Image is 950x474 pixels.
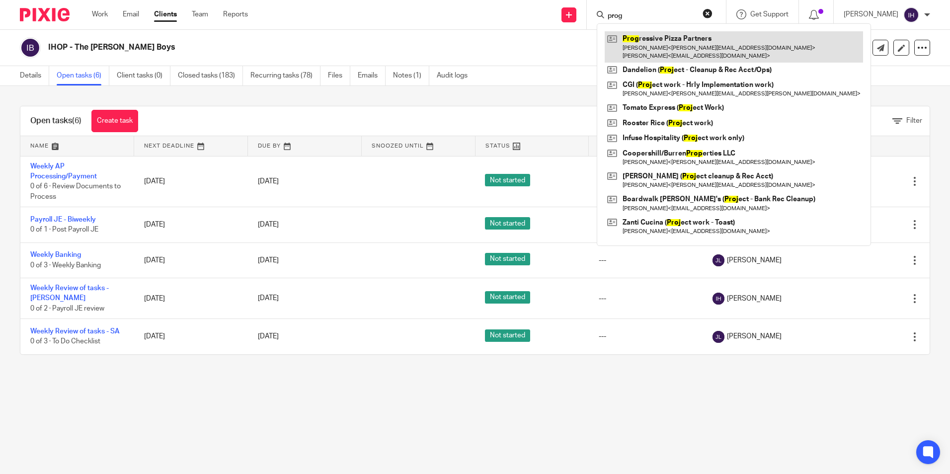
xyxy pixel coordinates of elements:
span: [DATE] [258,221,279,228]
img: svg%3E [712,254,724,266]
span: [PERSON_NAME] [727,294,782,304]
a: Notes (1) [393,66,429,85]
td: [DATE] [134,319,248,354]
span: Snoozed Until [372,143,424,149]
span: Get Support [750,11,789,18]
h2: IHOP - The [PERSON_NAME] Boys [48,42,645,53]
span: Not started [485,217,530,230]
span: Not started [485,253,530,265]
a: Client tasks (0) [117,66,170,85]
img: svg%3E [903,7,919,23]
td: [DATE] [134,207,248,242]
a: Closed tasks (183) [178,66,243,85]
span: 0 of 6 · Review Documents to Process [30,183,121,200]
span: [DATE] [258,178,279,185]
span: 0 of 3 · Weekly Banking [30,262,101,269]
button: Clear [703,8,712,18]
span: Filter [906,117,922,124]
span: Not started [485,329,530,342]
a: Files [328,66,350,85]
a: Weekly Banking [30,251,81,258]
a: Clients [154,9,177,19]
a: Work [92,9,108,19]
td: [DATE] [134,278,248,319]
a: Emails [358,66,386,85]
a: Recurring tasks (78) [250,66,320,85]
a: Weekly Review of tasks - SA [30,328,120,335]
img: svg%3E [712,293,724,305]
span: [DATE] [258,257,279,264]
td: [DATE] [134,242,248,278]
span: Not started [485,291,530,304]
a: Reports [223,9,248,19]
span: 0 of 3 · To Do Checklist [30,338,100,345]
span: [DATE] [258,333,279,340]
h1: Open tasks [30,116,81,126]
a: Team [192,9,208,19]
a: Details [20,66,49,85]
a: Create task [91,110,138,132]
span: 0 of 2 · Payroll JE review [30,305,104,312]
a: Open tasks (6) [57,66,109,85]
td: [DATE] [134,156,248,207]
p: [PERSON_NAME] [844,9,898,19]
span: [PERSON_NAME] [727,255,782,265]
a: Weekly Review of tasks - [PERSON_NAME] [30,285,109,302]
span: [DATE] [258,295,279,302]
span: (6) [72,117,81,125]
img: svg%3E [20,37,41,58]
div: --- [599,294,693,304]
img: svg%3E [712,331,724,343]
span: Status [485,143,510,149]
span: 0 of 1 · Post Payroll JE [30,227,98,234]
div: --- [599,331,693,341]
img: Pixie [20,8,70,21]
a: Email [123,9,139,19]
span: Not started [485,174,530,186]
div: --- [599,255,693,265]
input: Search [607,12,696,21]
a: Audit logs [437,66,475,85]
span: [PERSON_NAME] [727,331,782,341]
a: Payroll JE - Biweekly [30,216,96,223]
a: Weekly AP Processing/Payment [30,163,97,180]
